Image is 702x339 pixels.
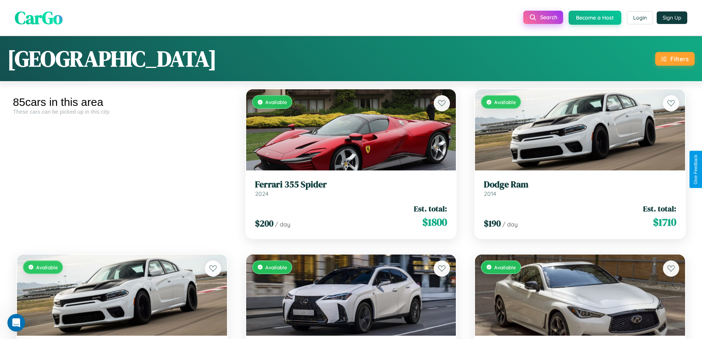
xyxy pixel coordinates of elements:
iframe: Intercom live chat [7,314,25,332]
span: $ 1710 [653,215,676,229]
span: Available [494,99,516,105]
a: Ferrari 355 Spider2024 [255,179,447,197]
div: Filters [670,55,689,63]
span: 2024 [255,190,269,197]
span: Available [265,264,287,270]
span: CarGo [15,6,63,30]
span: Available [494,264,516,270]
button: Login [627,11,653,24]
span: / day [275,221,290,228]
span: $ 1800 [422,215,447,229]
span: Available [265,99,287,105]
button: Search [523,11,563,24]
span: $ 190 [484,217,501,229]
h3: Dodge Ram [484,179,676,190]
a: Dodge Ram2014 [484,179,676,197]
span: 2014 [484,190,496,197]
button: Sign Up [657,11,687,24]
button: Become a Host [569,11,621,25]
span: $ 200 [255,217,273,229]
h3: Ferrari 355 Spider [255,179,447,190]
div: Give Feedback [693,155,698,184]
h1: [GEOGRAPHIC_DATA] [7,44,217,74]
span: Available [36,264,58,270]
div: These cars can be picked up in this city. [13,108,231,115]
div: 85 cars in this area [13,96,231,108]
span: Est. total: [414,203,447,214]
span: Search [540,14,557,21]
span: / day [502,221,518,228]
span: Est. total: [643,203,676,214]
button: Filters [655,52,695,66]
